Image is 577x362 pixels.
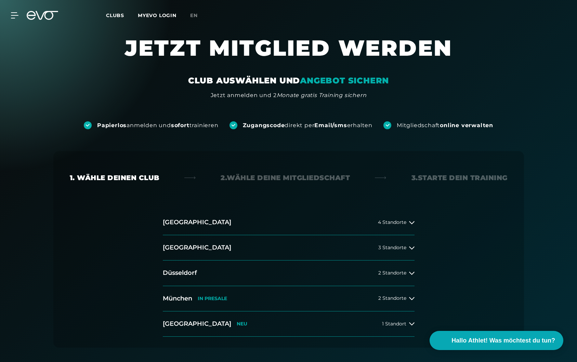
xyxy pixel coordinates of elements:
[221,173,350,183] div: 2. Wähle deine Mitgliedschaft
[163,320,231,328] h2: [GEOGRAPHIC_DATA]
[243,122,372,129] div: direkt per erhalten
[211,91,367,99] div: Jetzt anmelden und 2
[163,269,197,277] h2: Düsseldorf
[70,173,159,183] div: 1. Wähle deinen Club
[198,296,227,301] p: IN PRESALE
[163,235,415,260] button: [GEOGRAPHIC_DATA]3 Standorte
[97,122,127,129] strong: Papierlos
[378,220,406,225] span: 4 Standorte
[378,245,406,250] span: 3 Standorte
[314,122,347,129] strong: Email/sms
[163,243,231,252] h2: [GEOGRAPHIC_DATA]
[106,12,138,18] a: Clubs
[243,122,285,129] strong: Zugangscode
[97,122,219,129] div: anmelden und trainieren
[378,296,406,301] span: 2 Standorte
[190,12,198,18] span: en
[171,122,189,129] strong: sofort
[440,122,493,129] strong: online verwalten
[83,34,494,75] h1: JETZT MITGLIED WERDEN
[188,75,389,86] div: CLUB AUSWÄHLEN UND
[277,92,367,98] em: Monate gratis Training sichern
[411,173,508,183] div: 3. Starte dein Training
[106,12,124,18] span: Clubs
[237,321,247,327] p: NEU
[397,122,493,129] div: Mitgliedschaft
[300,76,389,85] em: ANGEBOT SICHERN
[163,286,415,311] button: MünchenIN PRESALE2 Standorte
[163,260,415,286] button: Düsseldorf2 Standorte
[138,12,176,18] a: MYEVO LOGIN
[451,336,555,345] span: Hallo Athlet! Was möchtest du tun?
[378,270,406,276] span: 2 Standorte
[163,311,415,337] button: [GEOGRAPHIC_DATA]NEU1 Standort
[382,321,406,326] span: 1 Standort
[430,331,563,350] button: Hallo Athlet! Was möchtest du tun?
[163,210,415,235] button: [GEOGRAPHIC_DATA]4 Standorte
[163,294,192,303] h2: München
[163,218,231,227] h2: [GEOGRAPHIC_DATA]
[190,12,206,19] a: en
